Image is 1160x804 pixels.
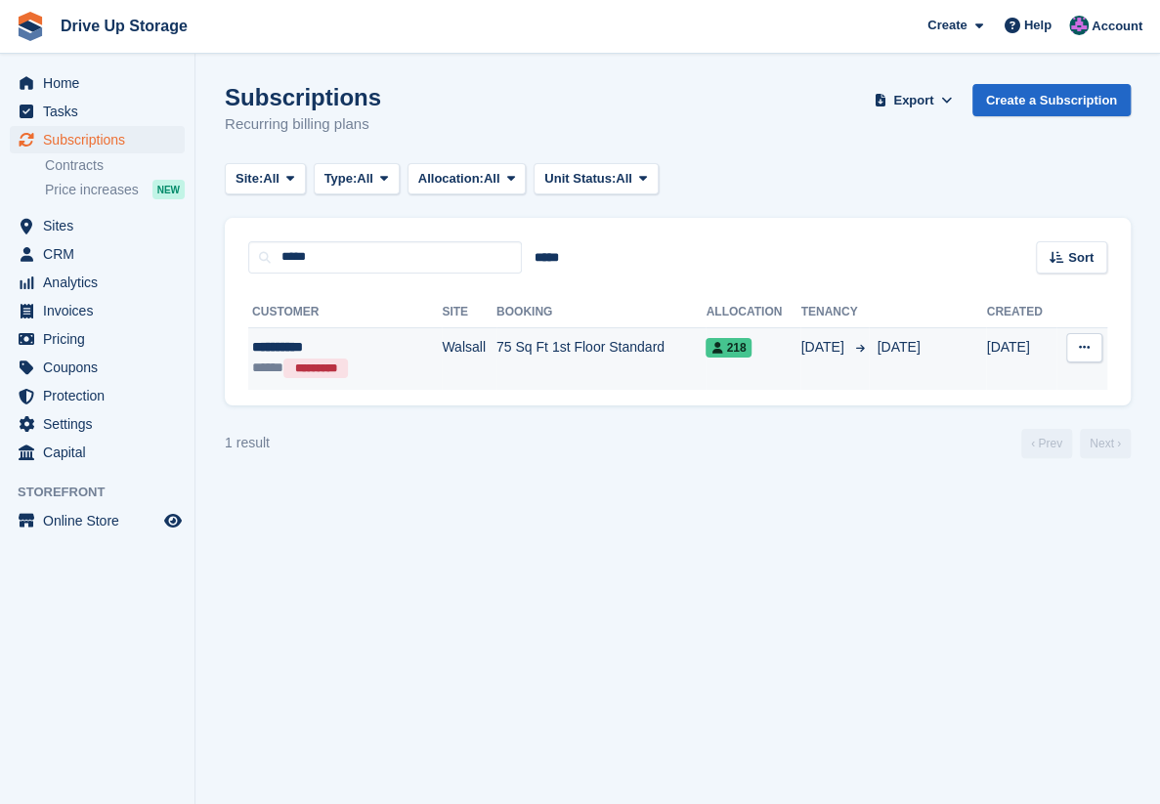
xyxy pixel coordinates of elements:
a: menu [10,98,185,125]
span: Sort [1068,248,1094,268]
th: Tenancy [800,297,869,328]
a: Previous [1021,429,1072,458]
a: menu [10,297,185,324]
a: Create a Subscription [972,84,1131,116]
th: Created [986,297,1055,328]
a: menu [10,325,185,353]
span: CRM [43,240,160,268]
h1: Subscriptions [225,84,381,110]
span: [DATE] [877,339,920,355]
button: Allocation: All [408,163,527,195]
span: Home [43,69,160,97]
span: Coupons [43,354,160,381]
td: [DATE] [986,327,1055,390]
button: Unit Status: All [534,163,658,195]
a: Contracts [45,156,185,175]
span: Help [1024,16,1052,35]
a: menu [10,212,185,239]
a: menu [10,69,185,97]
a: Next [1080,429,1131,458]
span: Online Store [43,507,160,534]
span: Subscriptions [43,126,160,153]
a: Drive Up Storage [53,10,195,42]
span: Create [927,16,967,35]
span: All [263,169,279,189]
a: menu [10,410,185,438]
span: Export [893,91,933,110]
a: menu [10,240,185,268]
span: Sites [43,212,160,239]
a: menu [10,382,185,409]
button: Export [871,84,957,116]
th: Site [442,297,496,328]
a: menu [10,507,185,534]
a: menu [10,439,185,466]
th: Customer [248,297,442,328]
th: Allocation [706,297,800,328]
span: Protection [43,382,160,409]
img: Andy [1069,16,1089,35]
a: Preview store [161,509,185,532]
a: menu [10,269,185,296]
th: Booking [496,297,707,328]
div: NEW [152,180,185,199]
span: All [357,169,373,189]
p: Recurring billing plans [225,113,381,136]
button: Site: All [225,163,306,195]
button: Type: All [314,163,400,195]
span: Price increases [45,181,139,199]
span: Capital [43,439,160,466]
a: menu [10,354,185,381]
a: Price increases NEW [45,179,185,200]
span: Invoices [43,297,160,324]
img: stora-icon-8386f47178a22dfd0bd8f6a31ec36ba5ce8667c1dd55bd0f319d3a0aa187defe.svg [16,12,45,41]
span: Settings [43,410,160,438]
span: Type: [324,169,358,189]
span: 218 [706,338,752,358]
td: Walsall [442,327,496,390]
span: [DATE] [800,337,847,358]
span: Tasks [43,98,160,125]
span: Storefront [18,483,194,502]
span: Unit Status: [544,169,616,189]
div: 1 result [225,433,270,453]
nav: Page [1017,429,1135,458]
span: Pricing [43,325,160,353]
span: All [484,169,500,189]
td: 75 Sq Ft 1st Floor Standard [496,327,707,390]
span: Account [1092,17,1142,36]
span: Analytics [43,269,160,296]
a: menu [10,126,185,153]
span: Allocation: [418,169,484,189]
span: Site: [236,169,263,189]
span: All [616,169,632,189]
